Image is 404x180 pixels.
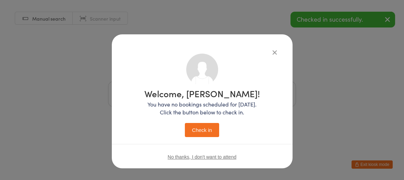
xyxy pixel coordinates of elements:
[168,154,236,160] button: No thanks, I don't want to attend
[144,100,260,116] p: You have no bookings scheduled for [DATE]. Click the button below to check in.
[186,54,218,86] img: no_photo.png
[144,89,260,98] h1: Welcome, [PERSON_NAME]!
[185,123,219,137] button: Check in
